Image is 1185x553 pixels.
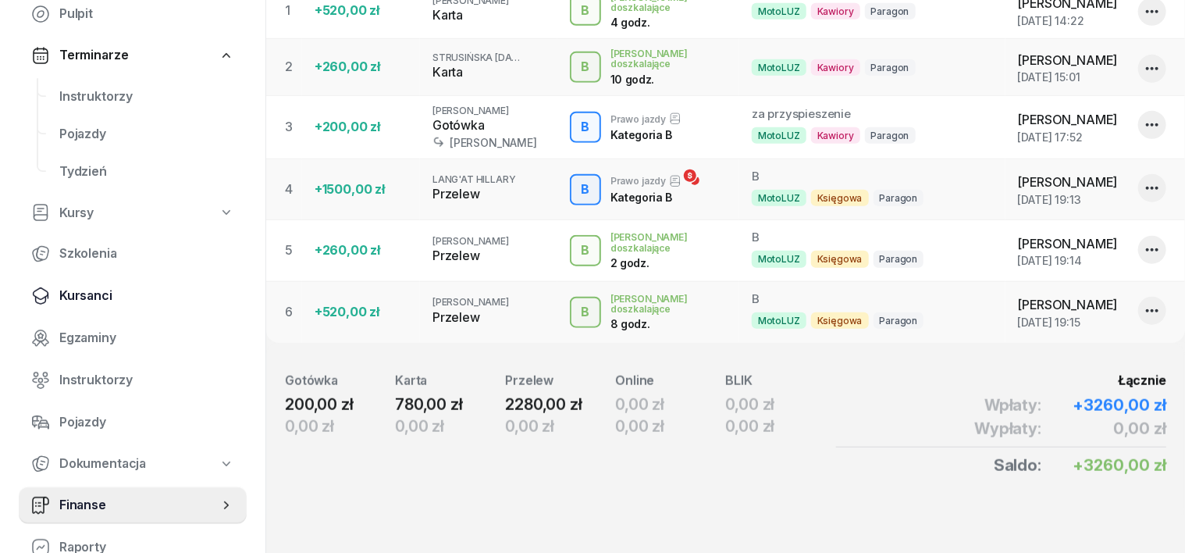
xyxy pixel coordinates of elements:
span: [PERSON_NAME] [1018,297,1118,312]
div: Kategoria B [610,128,681,141]
a: Kursanci [19,277,247,315]
a: Terminarze [19,37,247,73]
div: B [575,54,596,80]
div: 4 godz. [610,16,692,29]
div: B [575,237,596,264]
span: [PERSON_NAME] [432,105,509,116]
span: MotoLUZ [752,59,806,76]
div: B [752,291,993,307]
span: Szkolenia [59,244,234,264]
span: Pulpit [59,4,234,24]
div: BLIK [726,371,836,391]
span: Wpłaty: [984,394,1041,416]
span: Księgowa [811,312,869,329]
button: B [570,112,601,143]
span: Instruktorzy [59,87,234,107]
span: Paragon [865,59,916,76]
div: 0,00 zł [285,416,395,437]
span: MotoLUZ [752,312,806,329]
div: 3 [285,117,302,137]
span: Instruktorzy [59,370,234,391]
span: [DATE] 19:14 [1018,254,1082,267]
span: [PERSON_NAME] [1018,174,1118,190]
span: Terminarze [59,45,128,66]
button: B [570,235,601,266]
div: +520,00 zł [315,1,407,21]
span: Dokumentacja [59,454,146,474]
span: [DATE] 14:22 [1018,14,1084,27]
div: +520,00 zł [315,302,407,323]
div: za przyspieszenie [752,106,993,122]
div: Gotówka [432,116,545,136]
div: +260,00 zł [315,57,407,77]
div: B [575,177,596,203]
span: MotoLUZ [752,251,806,267]
div: 2 [285,57,302,77]
div: +260,00 zł [315,241,407,261]
span: Kursy [59,203,94,223]
span: Księgowa [811,251,869,267]
div: [PERSON_NAME] doszkalające [610,294,727,314]
button: B [570,297,601,328]
div: Online [615,371,725,391]
span: Kawiory [811,3,860,20]
div: 780,00 zł [395,394,505,416]
span: Paragon [874,312,924,329]
span: + [1073,456,1084,475]
div: 5 [285,241,302,261]
span: Pojazdy [59,124,234,144]
div: Kategoria B [610,191,681,204]
span: MotoLUZ [752,127,806,144]
span: Paragon [874,190,924,206]
span: + [1073,396,1084,415]
div: 2280,00 zł [505,394,615,416]
span: Kursanci [59,286,234,306]
span: [PERSON_NAME] [432,235,509,247]
div: Łącznie [836,371,1166,391]
button: B [570,52,601,83]
div: 0,00 zł [726,416,836,437]
div: 0,00 zł [615,416,725,437]
div: 0,00 zł [615,394,725,416]
div: 0,00 zł [726,394,836,416]
a: Kursy [19,195,247,231]
div: Przelew [432,184,545,205]
div: B [575,114,596,141]
div: 0,00 zł [505,416,615,437]
button: B [570,174,601,205]
div: Przelew [432,308,545,328]
div: Karta [432,5,545,26]
span: [PERSON_NAME] [432,296,509,308]
div: B [752,169,993,184]
div: [PERSON_NAME] doszkalające [610,232,727,252]
span: Wypłaty: [974,418,1041,440]
span: Kawiory [811,127,860,144]
a: Instruktorzy [19,362,247,399]
div: Karta [432,62,545,83]
a: Szkolenia [19,235,247,273]
div: B [575,299,596,326]
a: Pojazdy [19,404,247,441]
span: Paragon [865,127,916,144]
div: +1500,00 zł [315,180,407,200]
div: +200,00 zł [315,117,407,137]
div: 200,00 zł [285,394,395,416]
a: Pojazdy [47,116,247,153]
span: STRUSIŃSKA [DATE] [432,52,526,63]
span: Tydzień [59,162,234,182]
span: [DATE] 19:13 [1018,193,1081,206]
div: [PERSON_NAME] [432,136,545,149]
span: Finanse [59,495,219,516]
a: Dokumentacja [19,446,247,482]
span: Paragon [865,3,916,20]
span: [DATE] 17:52 [1018,130,1083,144]
div: Prawo jazdy [610,112,681,125]
a: Finanse [19,487,247,524]
span: Pojazdy [59,412,234,433]
span: MotoLUZ [752,3,806,20]
span: Księgowa [811,190,869,206]
span: [PERSON_NAME] [1018,112,1118,127]
div: [PERSON_NAME] doszkalające [610,48,727,69]
div: Gotówka [285,371,395,391]
div: 2 godz. [610,256,692,269]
